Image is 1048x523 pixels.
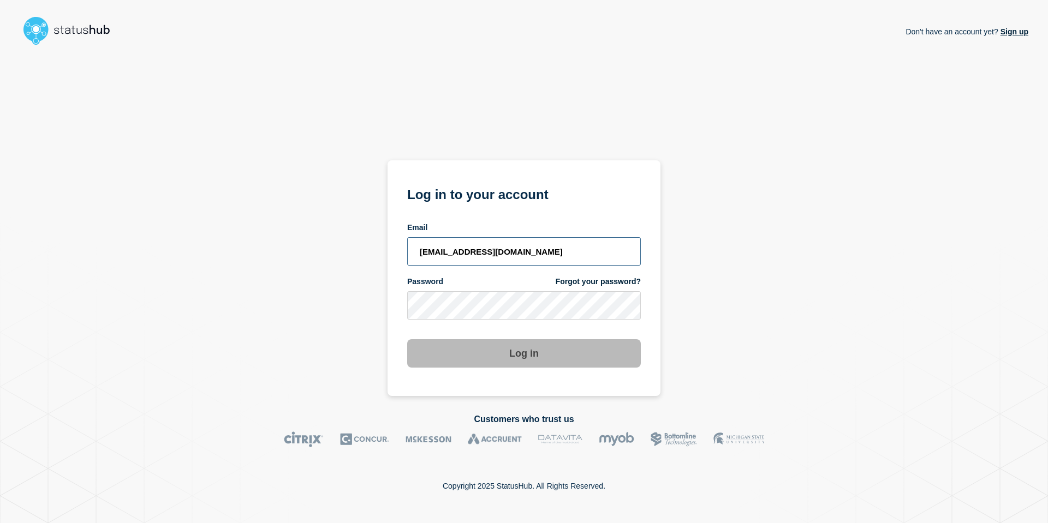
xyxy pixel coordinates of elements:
[406,431,451,447] img: McKesson logo
[713,431,764,447] img: MSU logo
[556,276,641,287] a: Forgot your password?
[651,431,697,447] img: Bottomline logo
[407,237,641,266] input: email input
[407,339,641,368] button: Log in
[538,431,582,447] img: DataVita logo
[443,482,605,490] p: Copyright 2025 StatusHub. All Rights Reserved.
[20,414,1028,424] h2: Customers who trust us
[468,431,522,447] img: Accruent logo
[407,276,443,287] span: Password
[407,183,641,203] h1: Log in to your account
[284,431,324,447] img: Citrix logo
[407,291,641,320] input: password input
[20,13,123,48] img: StatusHub logo
[998,27,1028,36] a: Sign up
[407,223,427,233] span: Email
[599,431,634,447] img: myob logo
[906,19,1028,45] p: Don't have an account yet?
[340,431,389,447] img: Concur logo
